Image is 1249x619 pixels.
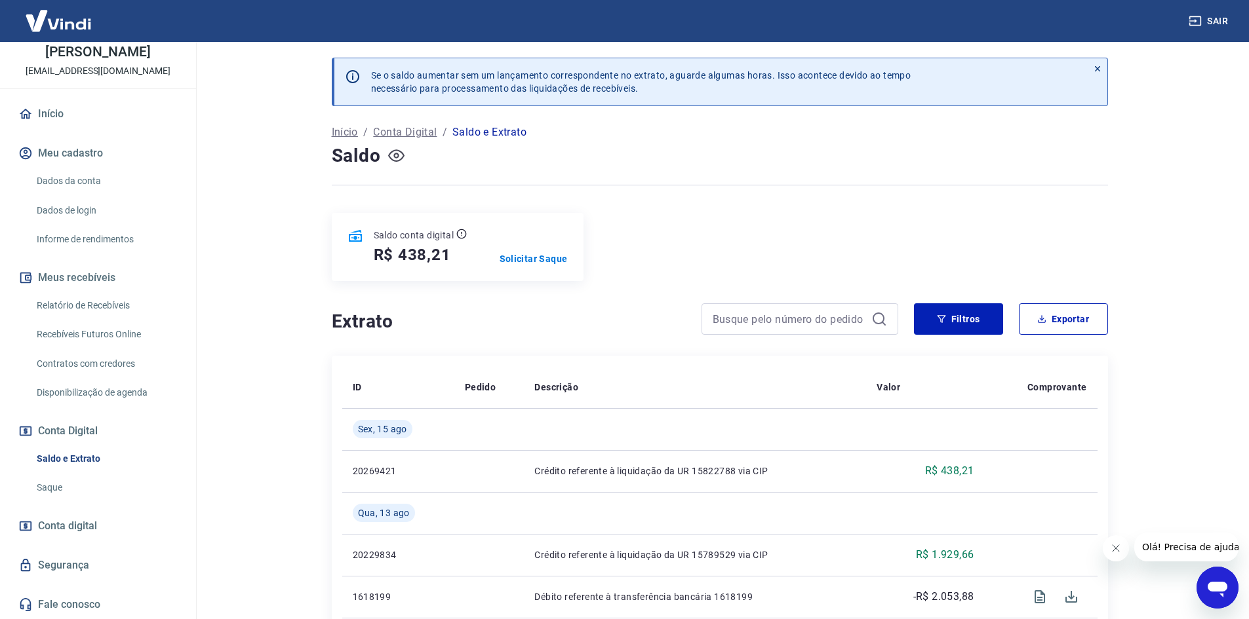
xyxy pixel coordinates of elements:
span: Download [1056,581,1087,612]
p: -R$ 2.053,88 [913,589,974,605]
button: Meus recebíveis [16,263,180,292]
a: Relatório de Recebíveis [31,292,180,319]
a: Dados de login [31,197,180,224]
a: Início [332,124,358,140]
a: Dados da conta [31,168,180,195]
a: Segurança [16,551,180,580]
p: Comprovante [1027,381,1086,394]
a: Fale conosco [16,590,180,619]
p: / [443,124,447,140]
p: ID [353,381,362,394]
p: Débito referente à transferência bancária 1618199 [534,590,856,603]
button: Sair [1186,9,1233,33]
iframe: Mensagem da empresa [1134,533,1239,561]
p: Valor [877,381,900,394]
p: Se o saldo aumentar sem um lançamento correspondente no extrato, aguarde algumas horas. Isso acon... [371,69,911,95]
a: Solicitar Saque [500,252,568,265]
p: R$ 438,21 [925,463,974,479]
p: / [363,124,368,140]
button: Filtros [914,303,1003,335]
a: Informe de rendimentos [31,226,180,253]
a: Saque [31,474,180,501]
p: [PERSON_NAME] [45,45,150,59]
p: Crédito referente à liquidação da UR 15789529 via CIP [534,548,856,561]
h5: R$ 438,21 [374,244,451,265]
a: Conta Digital [373,124,437,140]
button: Conta Digital [16,417,180,445]
iframe: Botão para abrir a janela de mensagens [1197,567,1239,609]
iframe: Fechar mensagem [1103,535,1129,561]
a: Conta digital [16,512,180,540]
h4: Extrato [332,309,686,335]
p: Crédito referente à liquidação da UR 15822788 via CIP [534,464,856,478]
span: Visualizar [1024,581,1056,612]
button: Meu cadastro [16,139,180,168]
span: Qua, 13 ago [358,506,410,519]
a: Disponibilização de agenda [31,379,180,406]
input: Busque pelo número do pedido [713,309,866,329]
span: Sex, 15 ago [358,422,407,436]
span: Olá! Precisa de ajuda? [8,9,110,20]
button: Exportar [1019,303,1108,335]
p: Saldo conta digital [374,229,454,242]
p: Pedido [465,381,496,394]
h4: Saldo [332,143,381,169]
p: 20269421 [353,464,444,478]
p: Descrição [534,381,578,394]
a: Saldo e Extrato [31,445,180,472]
p: R$ 1.929,66 [916,547,974,563]
span: Conta digital [38,517,97,535]
a: Início [16,100,180,128]
p: 20229834 [353,548,444,561]
a: Recebíveis Futuros Online [31,321,180,348]
p: 1618199 [353,590,444,603]
a: Contratos com credores [31,350,180,377]
img: Vindi [16,1,101,41]
p: [EMAIL_ADDRESS][DOMAIN_NAME] [26,64,170,78]
p: Saldo e Extrato [452,124,526,140]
